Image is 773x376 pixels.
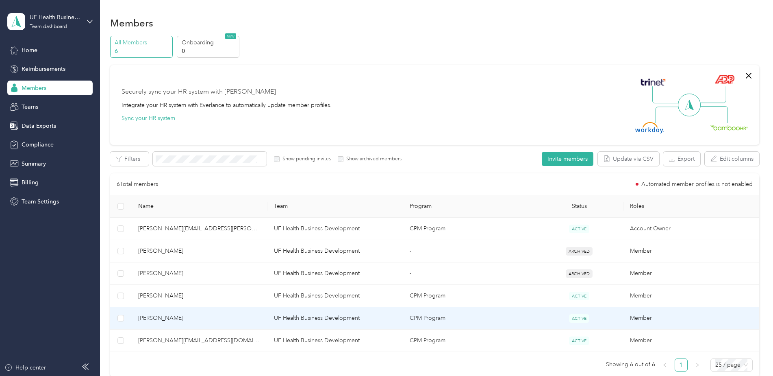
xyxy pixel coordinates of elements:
button: Update via CSV [598,152,659,166]
span: Reimbursements [22,65,65,73]
td: Member [623,307,759,330]
iframe: Everlance-gr Chat Button Frame [727,330,773,376]
th: Status [535,195,623,218]
p: 0 [182,47,237,55]
span: Showing 6 out of 6 [606,359,655,371]
p: 6 [115,47,170,55]
button: Export [663,152,700,166]
img: Line Left Down [655,106,684,123]
p: 6 Total members [117,180,158,189]
span: NEW [225,33,236,39]
div: Page Size [710,359,753,372]
span: Automated member profiles is not enabled [641,181,753,187]
td: - [403,262,535,285]
img: Line Right Down [699,106,728,124]
span: ACTIVE [569,314,589,323]
span: Members [22,84,46,92]
span: ACTIVE [569,292,589,300]
img: Line Right Up [698,86,726,103]
span: [PERSON_NAME] [138,314,261,323]
td: Chris Drum [132,240,267,262]
span: ACTIVE [569,337,589,345]
span: Data Exports [22,122,56,130]
td: Member [623,330,759,352]
img: Workday [635,122,664,133]
div: UF Health Business Development [30,13,80,22]
td: Member [623,240,759,262]
span: Summary [22,160,46,168]
td: Member [623,262,759,285]
button: Help center [4,363,46,372]
span: Name [138,203,261,210]
span: [PERSON_NAME] [138,247,261,256]
td: CPM Program [403,330,535,352]
span: ACTIVE [569,225,589,233]
td: - [403,240,535,262]
label: Show archived members [343,155,402,163]
div: Securely sync your HR system with [PERSON_NAME] [122,87,276,97]
span: [PERSON_NAME] [138,269,261,278]
td: UF Health Business Development [267,218,403,240]
button: Sync your HR system [122,114,175,122]
td: UF Health Business Development [267,307,403,330]
span: ARCHIVED [566,269,593,278]
span: 25 / page [715,359,748,371]
span: Home [22,46,37,55]
span: Compliance [22,140,54,149]
span: right [695,363,700,367]
button: left [658,359,671,372]
div: Team dashboard [30,24,67,29]
td: Patrick O’Connell [132,307,267,330]
td: Member [623,285,759,307]
td: UF Health Business Development [267,262,403,285]
button: Edit columns [705,152,759,166]
img: Line Left Up [652,86,681,104]
button: Invite members [542,152,593,166]
li: Next Page [691,359,704,372]
span: left [662,363,667,367]
td: CPM Program [403,218,535,240]
td: UF Health Business Development [267,285,403,307]
img: BambooHR [710,125,748,130]
h1: Members [110,19,153,27]
span: Billing [22,178,39,187]
td: kacy.ealy@shands.ufl.edu (You) [132,218,267,240]
th: Program [403,195,535,218]
div: Integrate your HR system with Everlance to automatically update member profiles. [122,101,332,109]
th: Name [132,195,267,218]
th: Team [267,195,403,218]
span: [PERSON_NAME][EMAIL_ADDRESS][DOMAIN_NAME] [138,336,261,345]
img: Trinet [639,77,667,88]
button: right [691,359,704,372]
a: 1 [675,359,687,371]
td: Account Owner [623,218,759,240]
span: ARCHIVED [566,247,593,256]
p: Onboarding [182,38,237,47]
td: CPM Program [403,307,535,330]
td: Mary Adam [132,285,267,307]
span: Teams [22,103,38,111]
span: Team Settings [22,197,59,206]
td: UF Health Business Development [267,330,403,352]
li: 1 [675,359,688,372]
img: ADP [714,74,734,84]
label: Show pending invites [280,155,331,163]
td: CPM Program [403,285,535,307]
td: rachel.waters2@ufhealth.org [132,330,267,352]
td: UF Health Business Development [267,240,403,262]
span: [PERSON_NAME] [138,291,261,300]
span: [PERSON_NAME][EMAIL_ADDRESS][PERSON_NAME][PERSON_NAME][DOMAIN_NAME] (You) [138,224,261,233]
th: Roles [623,195,759,218]
p: All Members [115,38,170,47]
td: James Andrisin [132,262,267,285]
button: Filters [110,152,149,166]
li: Previous Page [658,359,671,372]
